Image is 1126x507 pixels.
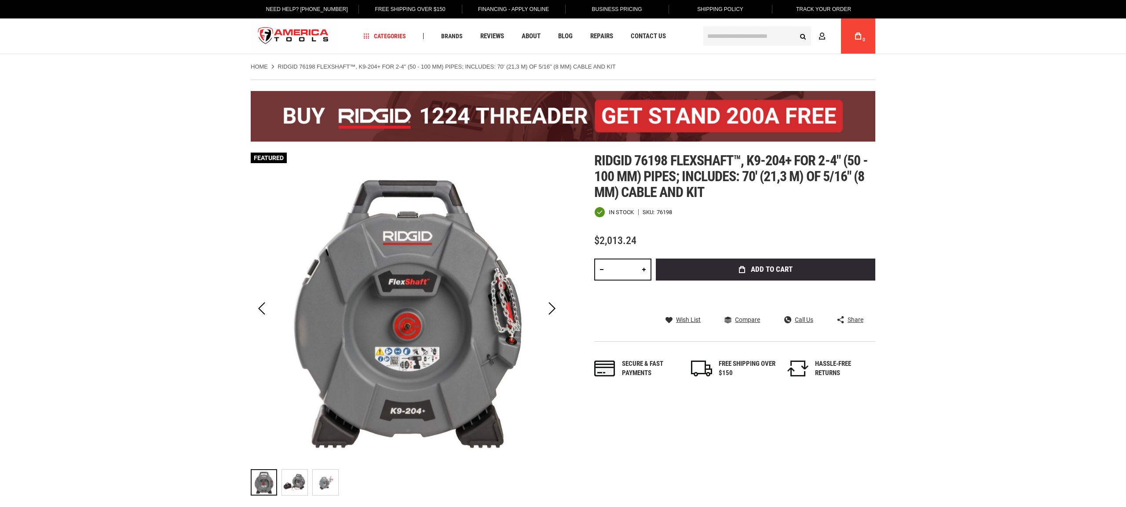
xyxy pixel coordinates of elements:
[787,361,808,376] img: returns
[735,317,760,323] span: Compare
[364,33,406,39] span: Categories
[815,359,872,378] div: HASSLE-FREE RETURNS
[594,361,615,376] img: payments
[554,30,577,42] a: Blog
[251,20,336,53] img: America Tools
[251,91,875,142] img: BOGO: Buy the RIDGID® 1224 Threader (26092), get the 92467 200A Stand FREE!
[594,234,636,247] span: $2,013.24
[518,30,545,42] a: About
[480,33,504,40] span: Reviews
[631,33,666,40] span: Contact Us
[665,316,701,324] a: Wish List
[251,153,563,465] img: RIDGID 76198 FLEXSHAFT™, K9-204+ FOR 2-4" (50 - 100 MM) PIPES; INCLUDES: 70' (21,3 M) OF 5/16" (8...
[282,470,307,495] img: RIDGID 76198 FLEXSHAFT™, K9-204+ FOR 2-4" (50 - 100 MM) PIPES; INCLUDES: 70' (21,3 M) OF 5/16" (8...
[586,30,617,42] a: Repairs
[594,152,868,201] span: Ridgid 76198 flexshaft™, k9-204+ for 2-4" (50 - 100 mm) pipes; includes: 70' (21,3 m) of 5/16" (8...
[622,359,679,378] div: Secure & fast payments
[657,209,672,215] div: 76198
[522,33,541,40] span: About
[676,317,701,323] span: Wish List
[751,266,793,273] span: Add to Cart
[590,33,613,40] span: Repairs
[251,153,273,465] div: Previous
[251,465,281,500] div: RIDGID 76198 FLEXSHAFT™, K9-204+ FOR 2-4" (50 - 100 MM) PIPES; INCLUDES: 70' (21,3 M) OF 5/16" (8...
[848,317,863,323] span: Share
[697,6,743,12] span: Shipping Policy
[795,317,813,323] span: Call Us
[724,316,760,324] a: Compare
[784,316,813,324] a: Call Us
[863,37,865,42] span: 0
[441,33,463,39] span: Brands
[437,30,467,42] a: Brands
[360,30,410,42] a: Categories
[278,63,615,70] strong: RIDGID 76198 FLEXSHAFT™, K9-204+ FOR 2-4" (50 - 100 MM) PIPES; INCLUDES: 70' (21,3 M) OF 5/16" (8...
[312,465,339,500] div: RIDGID 76198 FLEXSHAFT™, K9-204+ FOR 2-4" (50 - 100 MM) PIPES; INCLUDES: 70' (21,3 M) OF 5/16" (8...
[476,30,508,42] a: Reviews
[251,63,268,71] a: Home
[691,361,712,376] img: shipping
[654,283,877,309] iframe: Secure express checkout frame
[313,470,338,495] img: RIDGID 76198 FLEXSHAFT™, K9-204+ FOR 2-4" (50 - 100 MM) PIPES; INCLUDES: 70' (21,3 M) OF 5/16" (8...
[558,33,573,40] span: Blog
[794,28,811,44] button: Search
[251,20,336,53] a: store logo
[541,153,563,465] div: Next
[281,465,312,500] div: RIDGID 76198 FLEXSHAFT™, K9-204+ FOR 2-4" (50 - 100 MM) PIPES; INCLUDES: 70' (21,3 M) OF 5/16" (8...
[850,18,866,54] a: 0
[627,30,670,42] a: Contact Us
[643,209,657,215] strong: SKU
[719,359,776,378] div: FREE SHIPPING OVER $150
[594,207,634,218] div: Availability
[609,209,634,215] span: In stock
[656,259,875,281] button: Add to Cart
